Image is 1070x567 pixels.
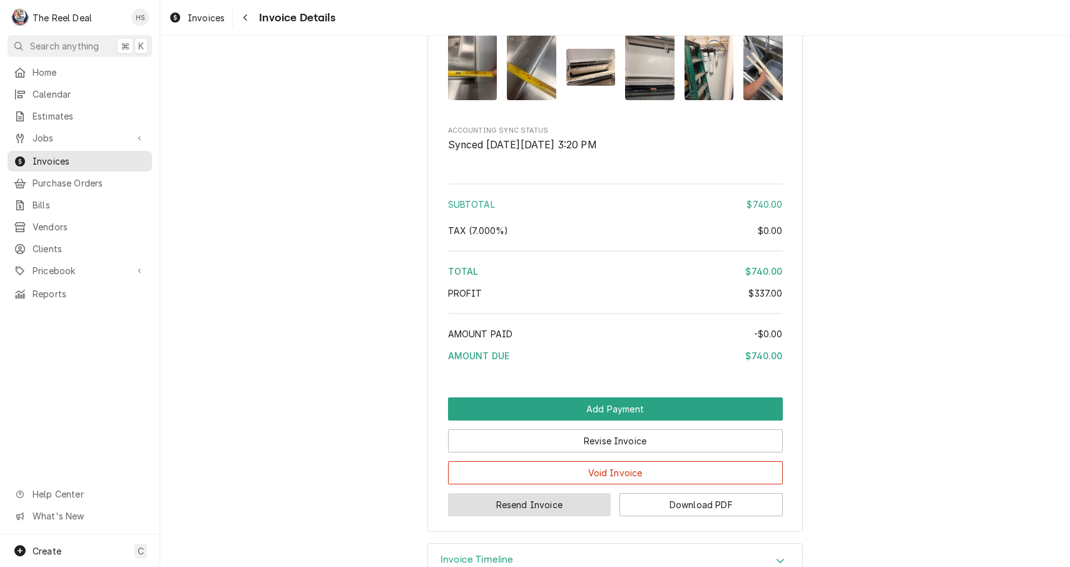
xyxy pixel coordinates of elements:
[448,484,783,516] div: Button Group Row
[8,506,152,526] a: Go to What's New
[33,176,146,190] span: Purchase Orders
[448,429,783,452] button: Revise Invoice
[448,265,783,278] div: Total
[754,327,783,340] div: -$0.00
[448,13,783,110] div: Attachments
[448,397,783,421] div: Button Group Row
[8,35,152,57] button: Search anything⌘K
[448,493,611,516] button: Resend Invoice
[138,544,144,558] span: C
[625,34,675,100] img: WfgU3C4GS4qd4u28YmsY
[33,110,146,123] span: Estimates
[448,126,783,153] div: Accounting Sync Status
[255,9,335,26] span: Invoice Details
[8,238,152,259] a: Clients
[131,9,149,26] div: Heath Strawbridge's Avatar
[8,195,152,215] a: Bills
[448,329,513,339] span: Amount Paid
[448,25,783,111] span: Attachments
[619,493,783,516] button: Download PDF
[448,224,783,237] div: Tax
[8,484,152,504] a: Go to Help Center
[33,242,146,255] span: Clients
[758,224,783,237] div: $0.00
[8,84,152,105] a: Calendar
[164,8,230,28] a: Invoices
[33,546,61,556] span: Create
[33,66,146,79] span: Home
[33,264,127,277] span: Pricebook
[743,34,793,100] img: iQ60z6zMTfGwovQDEgtJ
[33,220,146,233] span: Vendors
[448,350,510,361] span: Amount Due
[33,287,146,300] span: Reports
[448,461,783,484] button: Void Invoice
[188,11,225,24] span: Invoices
[448,34,497,100] img: lfT7W0VHTNeRP4wMWLV1
[33,11,92,24] div: The Reel Deal
[448,138,783,153] span: Accounting Sync Status
[448,327,783,340] div: Amount Paid
[745,265,782,278] div: $740.00
[8,217,152,237] a: Vendors
[448,452,783,484] div: Button Group Row
[8,151,152,171] a: Invoices
[8,283,152,304] a: Reports
[448,126,783,136] span: Accounting Sync Status
[448,225,509,236] span: [6%] Florida State [1%] Florida, Polk County
[448,287,783,300] div: Profit
[8,173,152,193] a: Purchase Orders
[448,397,783,421] button: Add Payment
[33,198,146,212] span: Bills
[748,287,782,300] div: $337.00
[448,179,783,371] div: Amount Summary
[138,39,144,53] span: K
[8,128,152,148] a: Go to Jobs
[131,9,149,26] div: HS
[33,509,145,523] span: What's New
[448,421,783,452] div: Button Group Row
[121,39,130,53] span: ⌘
[30,39,99,53] span: Search anything
[746,198,782,211] div: $740.00
[448,199,495,210] span: Subtotal
[448,288,482,299] span: Profit
[33,488,145,501] span: Help Center
[33,155,146,168] span: Invoices
[33,88,146,101] span: Calendar
[448,349,783,362] div: Amount Due
[441,554,514,566] h3: Invoice Timeline
[33,131,127,145] span: Jobs
[8,260,152,281] a: Go to Pricebook
[566,49,616,86] img: MEvcQTglQtbxo2uAW3Sk
[745,349,782,362] div: $740.00
[448,266,479,277] span: Total
[507,34,556,100] img: ehk3hJEYTMmZVoWwymaP
[11,9,29,26] div: The Reel Deal's Avatar
[685,34,734,100] img: u3sqkRYPSHqiSikkgbqE
[8,106,152,126] a: Estimates
[11,9,29,26] div: T
[235,8,255,28] button: Navigate back
[8,62,152,83] a: Home
[448,397,783,516] div: Button Group
[448,139,597,151] span: Synced [DATE][DATE] 3:20 PM
[448,198,783,211] div: Subtotal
